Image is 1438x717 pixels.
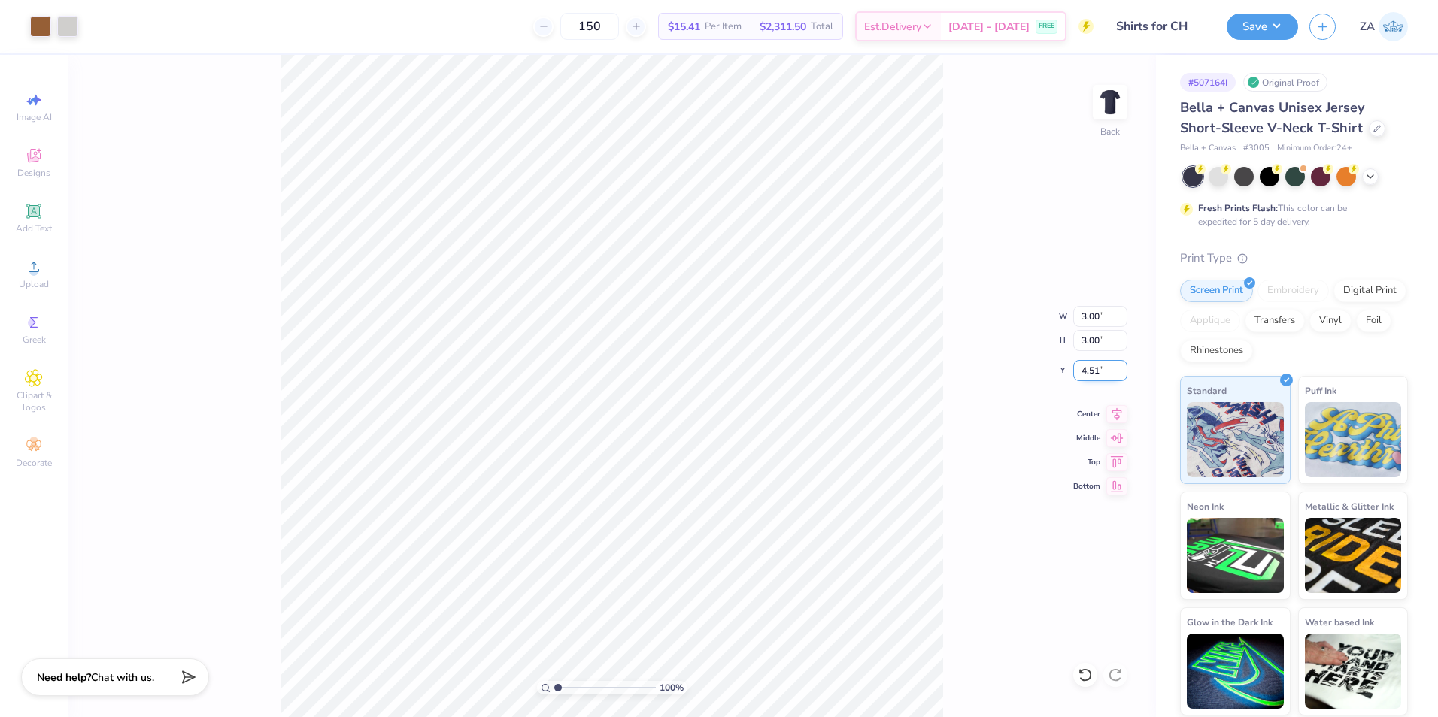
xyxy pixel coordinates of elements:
[1305,634,1402,709] img: Water based Ink
[1379,12,1408,41] img: Zuriel Alaba
[1187,383,1227,398] span: Standard
[16,222,52,234] span: Add Text
[16,457,52,469] span: Decorate
[1360,18,1375,35] span: ZA
[1305,498,1394,514] span: Metallic & Glitter Ink
[1180,98,1364,137] span: Bella + Canvas Unisex Jersey Short-Sleeve V-Neck T-Shirt
[1073,433,1100,443] span: Middle
[1360,12,1408,41] a: ZA
[1305,614,1374,630] span: Water based Ink
[1187,634,1284,709] img: Glow in the Dark Ink
[1245,310,1305,332] div: Transfers
[23,334,46,346] span: Greek
[1180,73,1236,92] div: # 507164I
[1180,142,1236,155] span: Bella + Canvas
[1243,142,1270,155] span: # 3005
[1198,201,1383,228] div: This color can be expedited for 5 day delivery.
[1180,280,1253,302] div: Screen Print
[17,167,50,179] span: Designs
[1356,310,1391,332] div: Foil
[1309,310,1352,332] div: Vinyl
[1180,310,1240,332] div: Applique
[1187,402,1284,477] img: Standard
[1105,11,1215,41] input: Untitled Design
[37,670,91,685] strong: Need help?
[560,13,619,40] input: – –
[668,19,700,35] span: $15.41
[948,19,1030,35] span: [DATE] - [DATE]
[1180,250,1408,267] div: Print Type
[1180,340,1253,362] div: Rhinestones
[1039,21,1054,32] span: FREE
[1305,383,1336,398] span: Puff Ink
[1277,142,1352,155] span: Minimum Order: 24 +
[705,19,742,35] span: Per Item
[1227,14,1298,40] button: Save
[1243,73,1327,92] div: Original Proof
[91,670,154,685] span: Chat with us.
[1073,409,1100,419] span: Center
[1198,202,1278,214] strong: Fresh Prints Flash:
[1305,518,1402,593] img: Metallic & Glitter Ink
[17,111,52,123] span: Image AI
[8,389,60,413] span: Clipart & logos
[1305,402,1402,477] img: Puff Ink
[1333,280,1406,302] div: Digital Print
[760,19,806,35] span: $2,311.50
[1073,481,1100,492] span: Bottom
[1100,125,1120,138] div: Back
[1257,280,1329,302] div: Embroidery
[1073,457,1100,467] span: Top
[1187,498,1224,514] span: Neon Ink
[864,19,921,35] span: Est. Delivery
[19,278,49,290] span: Upload
[811,19,833,35] span: Total
[1187,614,1273,630] span: Glow in the Dark Ink
[1095,87,1125,117] img: Back
[660,681,684,694] span: 100 %
[1187,518,1284,593] img: Neon Ink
